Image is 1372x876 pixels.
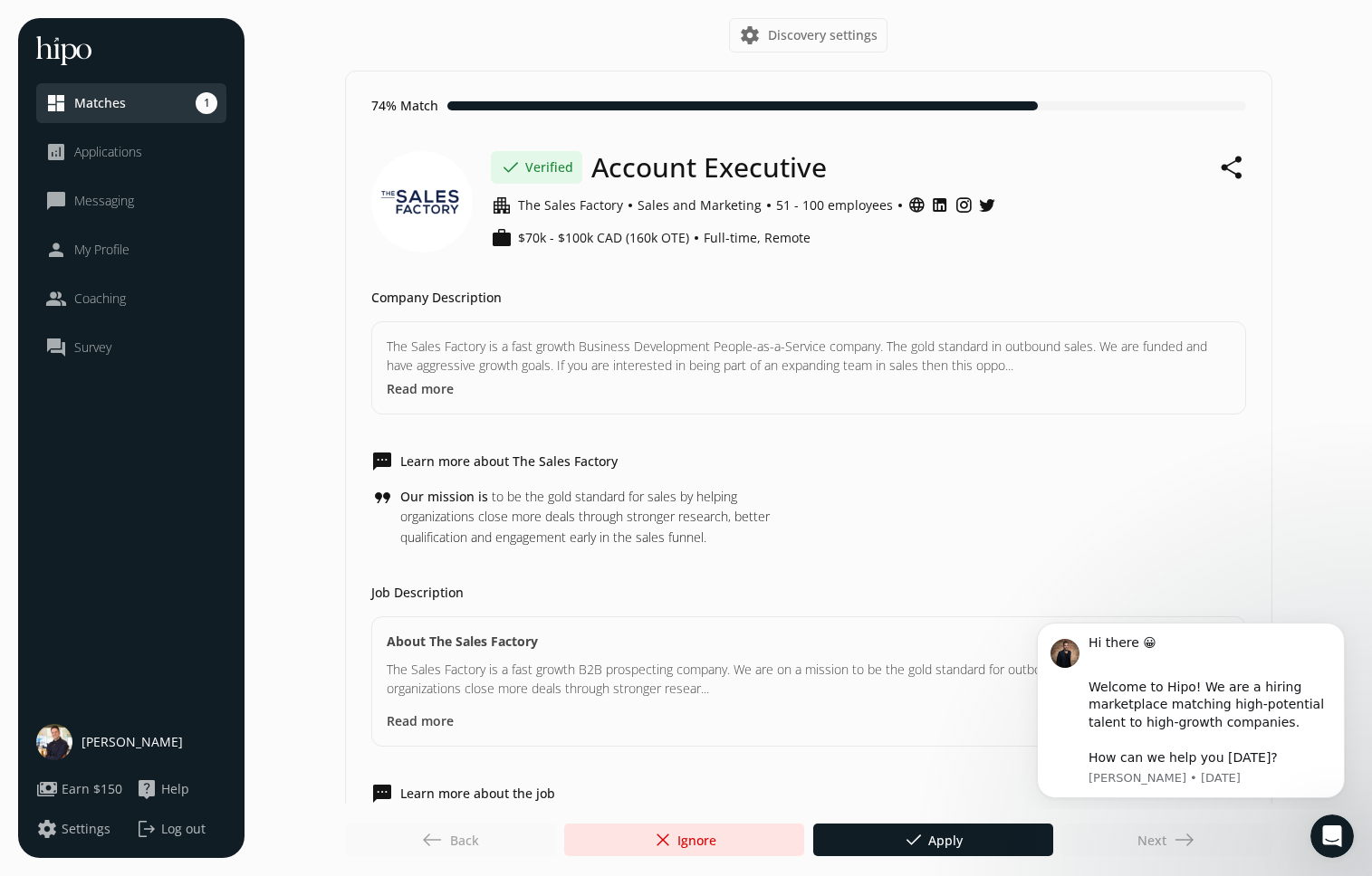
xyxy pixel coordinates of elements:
[729,18,887,52] button: settingsDiscovery settings
[371,584,464,602] h5: Job Description
[371,487,393,509] span: format_quote
[1010,606,1372,809] iframe: Intercom notifications message
[136,818,158,840] span: logout
[739,24,761,46] span: settings
[491,227,513,249] span: work
[776,196,893,214] span: 51 - 100 employees
[400,452,618,471] h5: Learn more about The Sales Factory
[564,824,804,856] button: closeIgnore
[74,241,130,259] span: My Profile
[387,660,1231,698] p: The Sales Factory is a fast growth B2B prospecting company. We are on a mission to be the gold st...
[36,778,127,800] a: paymentsEarn $150
[591,151,827,184] h1: Account Executive
[387,633,538,650] strong: About The Sales Factory
[196,92,217,114] span: 1
[136,818,226,840] button: logoutLog out
[387,379,454,398] button: Read more
[1310,814,1354,858] iframe: Intercom live chat
[387,337,1231,375] p: The Sales Factory is a fast growth Business Development People-as-a-Service company. The gold sta...
[161,820,206,838] span: Log out
[36,36,91,65] img: hh-logo-white
[45,92,67,114] span: dashboard
[652,829,674,851] span: close
[45,337,217,358] a: question_answerSurvey
[45,288,217,309] a: peopleCoaching
[491,195,513,216] span: apartment
[652,829,716,851] span: Ignore
[903,829,963,851] span: Apply
[704,229,811,247] span: Full-time, Remote
[36,724,72,760] img: user-photo
[400,785,555,803] h5: Learn more about the job
[371,783,393,805] span: sms
[36,778,58,800] span: payments
[136,778,189,800] button: live_helpHelp
[371,97,438,115] h5: 74% Match
[136,778,226,800] a: live_helpHelp
[518,229,689,247] span: $70k - $100k CAD (160k OTE)
[45,141,67,163] span: analytics
[813,824,1053,856] button: doneApply
[62,780,122,798] span: Earn $150
[400,488,488,505] span: Our mission is
[45,141,217,163] a: analyticsApplications
[74,94,126,112] span: Matches
[400,487,800,547] p: to be the gold standard for sales by helping organizations close more deals through stronger rese...
[518,196,623,214] span: The Sales Factory
[74,290,126,308] span: Coaching
[45,337,67,358] span: question_answer
[82,733,183,751] span: [PERSON_NAME]
[74,143,142,161] span: Applications
[45,190,217,212] a: chat_bubble_outlineMessaging
[638,196,762,214] span: Sales and Marketing
[36,818,127,840] a: settingsSettings
[45,239,67,261] span: person
[45,190,67,212] span: chat_bubble_outline
[500,157,522,178] span: done
[387,711,454,730] button: Read more
[371,289,502,307] h5: Company Description
[45,92,217,114] a: dashboardMatches1
[45,288,67,309] span: people
[36,778,122,800] button: paymentsEarn $150
[768,26,878,44] span: Discovery settings
[371,151,473,252] img: Company logo
[903,829,925,851] span: done
[36,818,58,840] span: settings
[74,192,134,210] span: Messaging
[371,451,393,472] span: sms
[36,818,110,840] button: settingsSettings
[136,778,158,800] span: live_help
[491,151,582,184] div: Verified
[74,338,111,357] span: Survey
[1219,151,1246,184] button: share
[45,239,217,261] a: personMy Profile
[62,820,110,838] span: Settings
[161,780,189,798] span: Help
